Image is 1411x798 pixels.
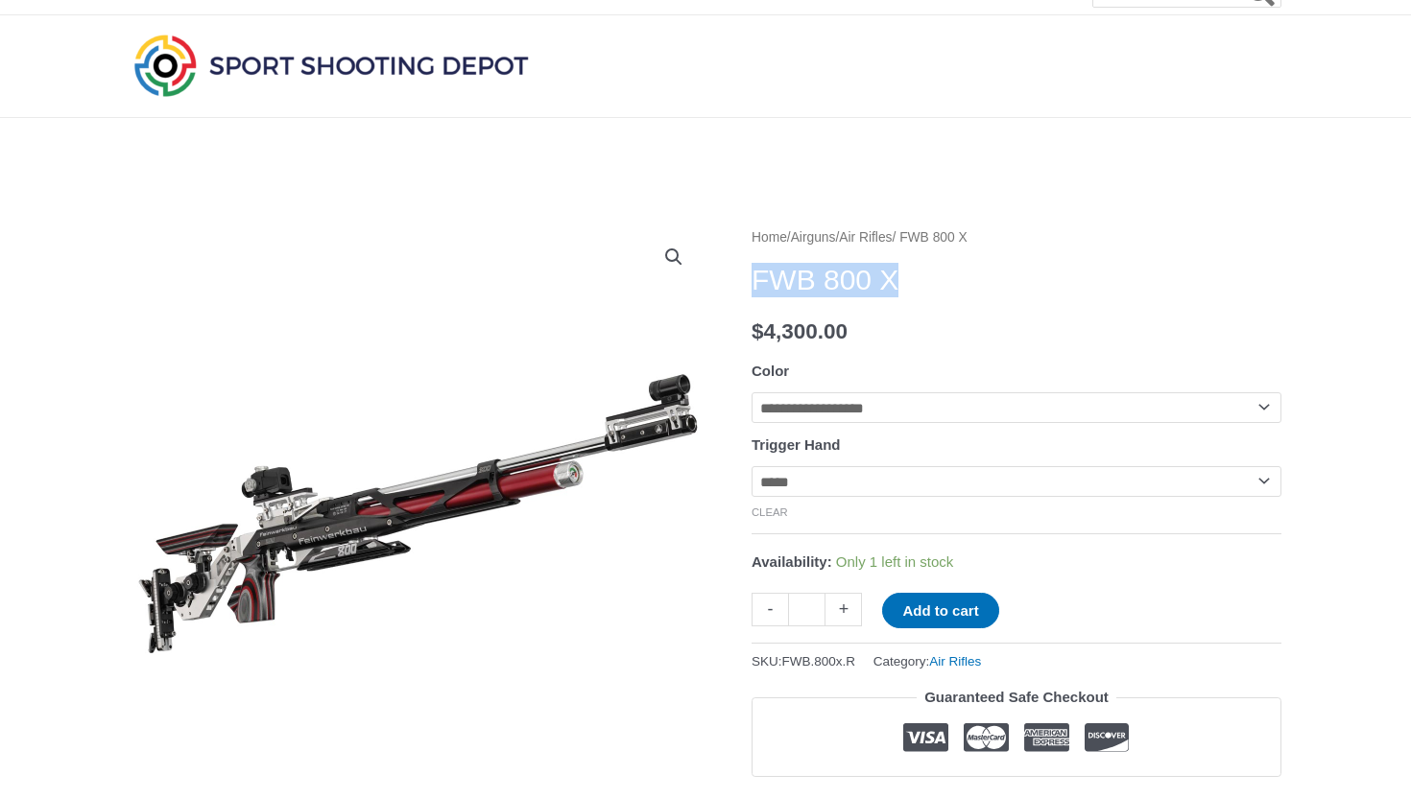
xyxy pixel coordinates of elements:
[782,654,856,669] span: FWB.800x.R
[752,436,841,453] label: Trigger Hand
[917,684,1116,711] legend: Guaranteed Safe Checkout
[657,240,691,274] a: View full-screen image gallery
[839,230,892,245] a: Air Rifles
[752,593,788,626] a: -
[791,230,836,245] a: Airguns
[929,654,981,669] a: Air Rifles
[752,225,1281,250] nav: Breadcrumb
[825,593,862,626] a: +
[752,263,1281,297] h1: FWB 800 X
[752,553,832,570] span: Availability:
[752,506,788,518] a: Clear options
[752,363,789,379] label: Color
[752,319,848,343] bdi: 4,300.00
[752,319,764,343] span: $
[836,553,954,570] span: Only 1 left in stock
[752,230,787,245] a: Home
[752,649,855,673] span: SKU:
[788,593,825,626] input: Product quantity
[882,593,998,628] button: Add to cart
[130,30,533,101] img: Sport Shooting Depot
[873,649,982,673] span: Category:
